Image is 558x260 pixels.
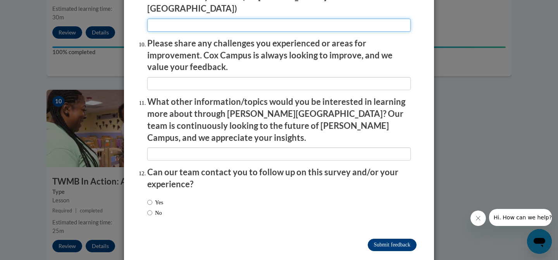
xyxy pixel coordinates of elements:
input: No [147,209,152,217]
input: Yes [147,198,152,207]
iframe: Close message [470,210,486,226]
p: Please share any challenges you experienced or areas for improvement. Cox Campus is always lookin... [147,38,411,73]
p: Can our team contact you to follow up on this survey and/or your experience? [147,166,411,190]
label: Yes [147,198,163,207]
p: What other information/topics would you be interested in learning more about through [PERSON_NAME... [147,96,411,144]
iframe: Message from company [489,209,552,226]
label: No [147,209,162,217]
input: Submit feedback [368,239,417,251]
